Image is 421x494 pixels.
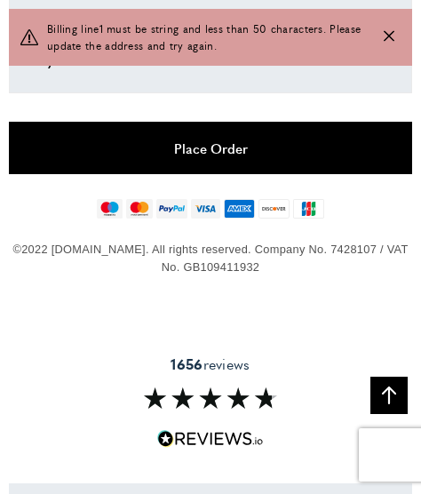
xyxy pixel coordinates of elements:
[171,355,250,373] span: reviews
[144,387,277,409] img: Reviews section
[97,199,123,219] img: maestro
[258,199,290,219] img: discover
[293,199,324,219] img: jcb
[157,430,264,447] img: Reviews.io 5 stars
[9,122,412,174] button: Place Order
[191,199,220,219] img: visa
[224,199,255,219] img: american-express
[384,29,394,46] button: Close message
[126,199,152,219] img: mastercard
[156,199,187,219] img: paypal
[47,20,368,54] span: Billing line1 must be string and less than 50 characters. Please update the address and try again.
[171,354,203,374] strong: 1656
[12,243,408,274] span: ©2022 [DOMAIN_NAME]. All rights reserved. Company No. 7428107 / VAT No. GB109411932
